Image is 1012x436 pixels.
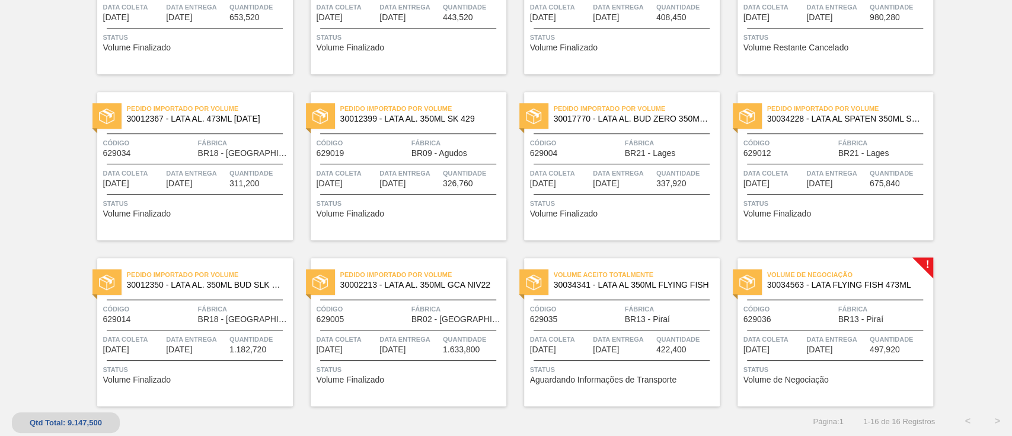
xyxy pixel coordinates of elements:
span: 1.182,720 [229,345,266,354]
span: Fábrica [838,303,930,315]
span: 1 - 16 de 16 Registros [861,417,935,426]
span: Volume Restante Cancelado [743,43,848,52]
span: Status [530,364,717,375]
span: BR02 - Sergipe [411,315,503,324]
span: 12/10/2025 [317,13,343,22]
span: 13/10/2025 [166,13,192,22]
span: 653,520 [229,13,260,22]
span: Status [103,364,290,375]
span: Código [103,303,195,315]
span: Fábrica [411,137,503,149]
span: 16/10/2025 [593,179,619,188]
span: Data coleta [103,333,164,345]
span: 21/10/2025 [530,345,556,354]
div: Qtd Total: 9.147,500 [21,418,111,427]
img: status [99,275,114,290]
a: statusPedido Importado por Volume30012399 - LATA AL. 350ML SK 429Código629019FábricaBR09 - Agudos... [293,92,506,240]
span: Data coleta [103,167,164,179]
span: Volume Finalizado [103,43,171,52]
img: status [739,109,755,124]
span: Quantidade [443,1,503,13]
img: status [739,275,755,290]
span: BR18 - Pernambuco [198,315,290,324]
span: 13/10/2025 [317,179,343,188]
span: 675,840 [870,179,900,188]
button: > [982,406,1012,436]
span: Volume Finalizado [743,209,811,218]
span: Página : 1 [813,417,843,426]
span: Quantidade [443,167,503,179]
span: BR13 - Piraí [625,315,670,324]
span: 408,450 [656,13,687,22]
span: Pedido Importado por Volume [340,103,506,114]
span: Data coleta [530,1,590,13]
span: 16/10/2025 [806,179,832,188]
span: 14/10/2025 [379,179,406,188]
span: Volume Finalizado [317,43,384,52]
span: 30002213 - LATA AL. 350ML GCA NIV22 [340,281,497,289]
span: Volume de Negociação [743,375,829,384]
span: 30034341 - LATA AL 350ML FLYING FISH [554,281,710,289]
span: 629034 [103,149,131,158]
span: Quantidade [229,1,290,13]
span: Data Entrega [166,1,226,13]
span: 17/10/2025 [379,345,406,354]
a: statusVolume Aceito Totalmente30034341 - LATA AL 350ML FLYING FISHCódigo629035FábricaBR13 - Piraí... [506,258,720,406]
span: 30012399 - LATA AL. 350ML SK 429 [340,114,497,123]
span: Volume Finalizado [103,375,171,384]
span: Data coleta [317,1,377,13]
span: Data Entrega [593,1,653,13]
a: statusPedido Importado por Volume30002213 - LATA AL. 350ML GCA NIV22Código629005FábricaBR02 - [GE... [293,258,506,406]
img: status [312,109,328,124]
span: BR21 - Lages [625,149,676,158]
span: 629014 [103,315,131,324]
span: Quantidade [656,333,717,345]
span: Data coleta [743,167,804,179]
span: 1.633,800 [443,345,480,354]
span: Fábrica [625,137,717,149]
span: 23/10/2025 [806,345,832,354]
span: 629019 [317,149,344,158]
span: 422,400 [656,345,687,354]
span: 12/10/2025 [103,13,129,22]
span: 16/10/2025 [317,345,343,354]
span: Quantidade [229,333,290,345]
a: statusPedido Importado por Volume30012367 - LATA AL. 473ML [DATE]Código629034FábricaBR18 - [GEOGR... [79,92,293,240]
span: Pedido Importado por Volume [127,103,293,114]
span: 13/10/2025 [530,13,556,22]
span: Volume Finalizado [103,209,171,218]
span: Data Entrega [166,167,226,179]
span: Status [103,31,290,43]
span: 443,520 [443,13,473,22]
span: Data coleta [317,167,377,179]
span: Volume de Negociação [767,269,933,281]
span: Fábrica [625,303,717,315]
span: Quantidade [870,167,930,179]
span: Pedido Importado por Volume [767,103,933,114]
span: 629005 [317,315,344,324]
span: Código [317,137,408,149]
span: Quantidade [870,333,930,345]
span: Volume Finalizado [317,209,384,218]
span: Código [103,137,195,149]
span: Quantidade [656,167,717,179]
span: Código [317,303,408,315]
span: 326,760 [443,179,473,188]
span: 629035 [530,315,558,324]
span: Data Entrega [379,167,440,179]
span: Data Entrega [166,333,226,345]
span: 14/10/2025 [743,179,770,188]
span: Quantidade [870,1,930,13]
span: Status [743,198,930,209]
span: Volume Finalizado [530,43,598,52]
span: Data Entrega [806,333,867,345]
span: Volume Finalizado [317,375,384,384]
span: 30017770 - LATA AL. BUD ZERO 350ML 429 [554,114,710,123]
span: Pedido Importado por Volume [340,269,506,281]
span: Data Entrega [593,167,653,179]
span: Fábrica [198,303,290,315]
span: Código [743,137,835,149]
span: Status [103,198,290,209]
span: 11/10/2025 [103,345,129,354]
span: Status [743,31,930,43]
